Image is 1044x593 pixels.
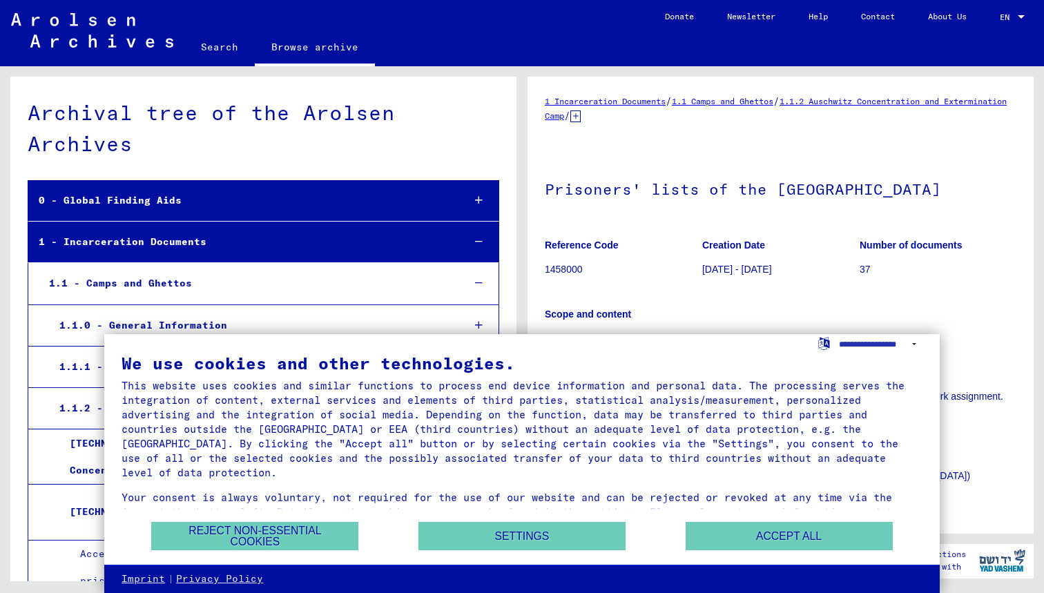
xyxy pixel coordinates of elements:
[176,572,263,586] a: Privacy Policy
[545,96,666,106] a: 1 Incarceration Documents
[545,157,1016,218] h1: Prisoners' lists of the [GEOGRAPHIC_DATA]
[39,270,452,297] div: 1.1 - Camps and Ghettos
[860,262,1016,277] p: 37
[545,240,619,251] b: Reference Code
[122,490,922,534] div: Your consent is always voluntary, not required for the use of our website and can be rejected or ...
[418,522,626,550] button: Settings
[976,543,1028,578] img: yv_logo.png
[545,262,702,277] p: 1458000
[59,498,450,525] div: [TECHNICAL_ID] - List Material [GEOGRAPHIC_DATA]
[49,395,452,422] div: 1.1.2 - Auschwitz Concentration and Extermination Camp
[122,572,165,586] a: Imprint
[666,95,672,107] span: /
[28,229,452,255] div: 1 - Incarceration Documents
[545,309,631,320] b: Scope and content
[49,312,452,339] div: 1.1.0 - General Information
[1000,12,1015,22] span: EN
[702,240,765,251] b: Creation Date
[564,109,570,121] span: /
[49,353,452,380] div: 1.1.1 - Amersfoort Police Transit Camp
[545,331,1016,418] p: 1.) Prisoners' attendance list of the tailoring from November (year not mentioned) 2.) Prisoners'...
[255,30,375,66] a: Browse archive
[773,95,780,107] span: /
[122,378,922,480] div: This website uses cookies and similar functions to process end device information and personal da...
[151,522,358,550] button: Reject non-essential cookies
[860,240,963,251] b: Number of documents
[184,30,255,64] a: Search
[672,96,773,106] a: 1.1 Camps and Ghettos
[28,187,452,214] div: 0 - Global Finding Aids
[122,355,922,371] div: We use cookies and other technologies.
[28,97,499,159] div: Archival tree of the Arolsen Archives
[59,430,450,484] div: [TECHNICAL_ID] - General Information on Auschwitz Concentration and Extermination Camp
[702,262,859,277] p: [DATE] - [DATE]
[11,13,173,48] img: Arolsen_neg.svg
[686,522,893,550] button: Accept all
